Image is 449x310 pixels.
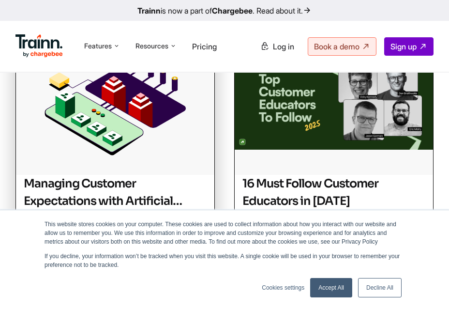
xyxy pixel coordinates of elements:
a: Sign up [384,37,434,56]
span: Log in [273,42,294,51]
img: Managing Customer Expectations with Artificial Intelligence in a 24/7 World [16,27,214,172]
a: Accept All [310,278,352,297]
h2: Managing Customer Expectations with Artificial Intelligence in a 24/7 World [24,175,207,210]
span: Sign up [390,42,417,51]
a: Cookies settings [262,283,304,292]
a: [DATE] Managing Customer Expectations with Artificial Intelligence in a 24/7 World Managing Custo... [15,2,215,285]
a: Book a demo [308,37,376,56]
span: Resources [135,41,168,51]
p: If you decline, your information won’t be tracked when you visit this website. A single cookie wi... [45,252,404,269]
img: Trainn Logo [15,34,63,58]
b: Trainn [137,6,161,15]
a: Customer Education [DATE] 16 Must Follow Customer Educators in 2025 16 Must Follow Customer Educa... [234,2,434,285]
h2: 16 Must Follow Customer Educators in [DATE] [242,175,425,210]
a: Pricing [192,42,217,51]
img: 16 Must Follow Customer Educators in 2025 [235,27,433,172]
p: This website stores cookies on your computer. These cookies are used to collect information about... [45,220,404,246]
span: Features [84,41,112,51]
a: Decline All [358,278,402,297]
span: Book a demo [314,42,359,51]
b: Chargebee [212,6,253,15]
a: Log in [254,38,300,55]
